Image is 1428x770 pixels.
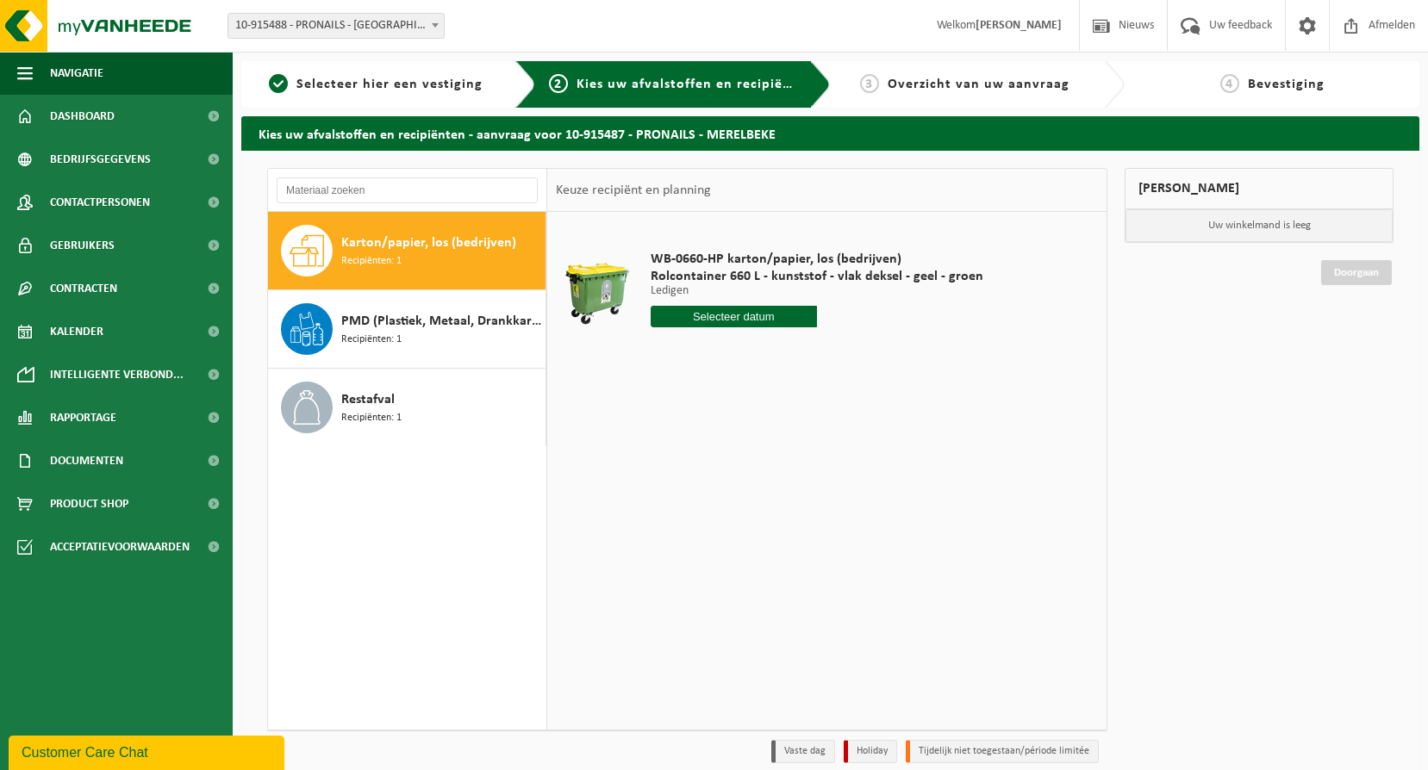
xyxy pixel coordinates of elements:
[341,410,402,426] span: Recipiënten: 1
[1220,74,1239,93] span: 4
[888,78,1069,91] span: Overzicht van uw aanvraag
[268,212,546,290] button: Karton/papier, los (bedrijven) Recipiënten: 1
[50,52,103,95] span: Navigatie
[277,177,538,203] input: Materiaal zoeken
[651,285,983,297] p: Ledigen
[1125,168,1394,209] div: [PERSON_NAME]
[268,290,546,369] button: PMD (Plastiek, Metaal, Drankkartons) (bedrijven) Recipiënten: 1
[341,332,402,348] span: Recipiënten: 1
[1248,78,1325,91] span: Bevestiging
[268,369,546,446] button: Restafval Recipiënten: 1
[549,74,568,93] span: 2
[844,740,897,763] li: Holiday
[341,389,395,410] span: Restafval
[228,14,444,38] span: 10-915488 - PRONAILS - BRASSCHAAT
[651,268,983,285] span: Rolcontainer 660 L - kunststof - vlak deksel - geel - groen
[50,310,103,353] span: Kalender
[976,19,1062,32] strong: [PERSON_NAME]
[577,78,814,91] span: Kies uw afvalstoffen en recipiënten
[50,95,115,138] span: Dashboard
[228,13,445,39] span: 10-915488 - PRONAILS - BRASSCHAAT
[906,740,1099,763] li: Tijdelijk niet toegestaan/période limitée
[50,181,150,224] span: Contactpersonen
[860,74,879,93] span: 3
[241,116,1419,150] h2: Kies uw afvalstoffen en recipiënten - aanvraag voor 10-915487 - PRONAILS - MERELBEKE
[651,306,817,327] input: Selecteer datum
[296,78,483,91] span: Selecteer hier een vestiging
[250,74,502,95] a: 1Selecteer hier een vestiging
[50,482,128,525] span: Product Shop
[341,253,402,270] span: Recipiënten: 1
[50,224,115,267] span: Gebruikers
[771,740,835,763] li: Vaste dag
[1321,260,1392,285] a: Doorgaan
[1126,209,1393,242] p: Uw winkelmand is leeg
[50,267,117,310] span: Contracten
[50,138,151,181] span: Bedrijfsgegevens
[50,353,184,396] span: Intelligente verbond...
[50,525,190,568] span: Acceptatievoorwaarden
[651,251,983,268] span: WB-0660-HP karton/papier, los (bedrijven)
[50,439,123,482] span: Documenten
[341,233,516,253] span: Karton/papier, los (bedrijven)
[9,732,288,770] iframe: chat widget
[547,169,720,212] div: Keuze recipiënt en planning
[269,74,288,93] span: 1
[50,396,116,439] span: Rapportage
[341,311,541,332] span: PMD (Plastiek, Metaal, Drankkartons) (bedrijven)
